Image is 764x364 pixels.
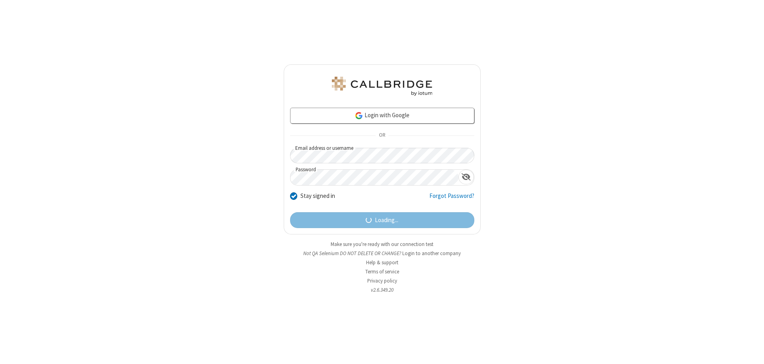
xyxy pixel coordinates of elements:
button: Login to another company [402,250,461,257]
div: Show password [458,170,474,184]
span: OR [376,130,388,141]
iframe: Chat [744,343,758,358]
label: Stay signed in [300,192,335,201]
span: Loading... [375,216,398,225]
a: Privacy policy [367,277,397,284]
a: Login with Google [290,108,474,124]
a: Forgot Password? [429,192,474,207]
li: v2.6.349.20 [284,286,481,294]
a: Terms of service [365,268,399,275]
img: google-icon.png [355,111,363,120]
img: QA Selenium DO NOT DELETE OR CHANGE [330,77,434,96]
li: Not QA Selenium DO NOT DELETE OR CHANGE? [284,250,481,257]
a: Make sure you're ready with our connection test [331,241,433,248]
input: Email address or username [290,148,474,163]
button: Loading... [290,212,474,228]
a: Help & support [366,259,398,266]
input: Password [290,170,458,185]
